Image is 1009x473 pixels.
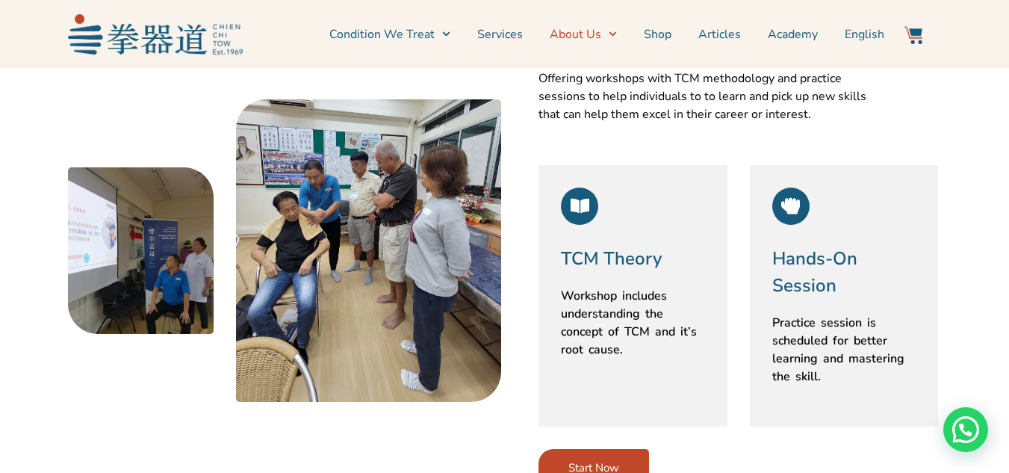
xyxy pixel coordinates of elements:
[772,245,916,299] h2: Hands-On Session
[644,16,671,53] a: Shop
[845,16,884,53] a: Switch to English
[845,25,884,43] span: English
[561,245,705,272] h2: TCM Theory
[477,16,523,53] a: Services
[250,16,885,53] nav: Menu
[329,16,450,53] a: Condition We Treat
[943,407,988,452] div: Need help? WhatsApp contact
[538,69,878,123] p: Offering workshops with TCM methodology and practice sessions to help individuals to to learn and...
[698,16,741,53] a: Articles
[772,314,916,386] p: Practice session is scheduled for better learning and mastering the skill.
[550,16,617,53] a: About Us
[904,26,922,44] img: Website Icon-03
[768,16,818,53] a: Academy
[561,287,705,359] p: Workshop includes understanding the concept of TCM and it’s root cause.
